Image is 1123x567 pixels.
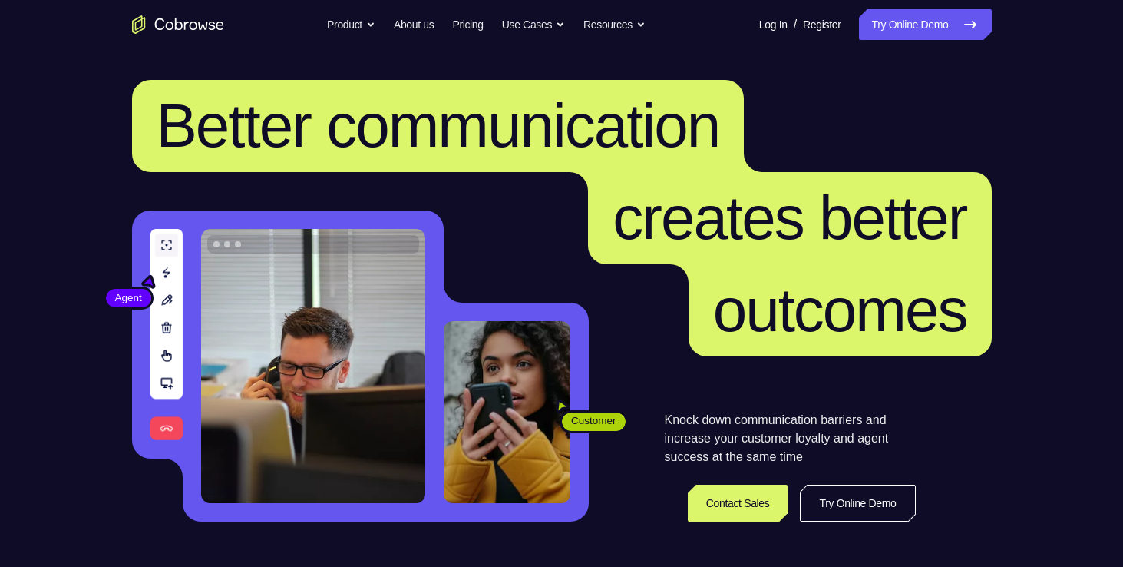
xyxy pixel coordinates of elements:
a: About us [394,9,434,40]
a: Register [803,9,841,40]
span: Better communication [157,91,720,160]
span: / [794,15,797,34]
img: A customer holding their phone [444,321,570,503]
span: creates better [613,184,966,252]
p: Knock down communication barriers and increase your customer loyalty and agent success at the sam... [665,411,916,466]
img: A customer support agent talking on the phone [201,229,425,503]
a: Try Online Demo [800,485,915,522]
a: Go to the home page [132,15,224,34]
a: Contact Sales [688,485,788,522]
a: Try Online Demo [859,9,991,40]
button: Product [327,9,375,40]
button: Resources [583,9,646,40]
a: Pricing [452,9,483,40]
span: outcomes [713,276,967,344]
button: Use Cases [502,9,565,40]
a: Log In [759,9,788,40]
